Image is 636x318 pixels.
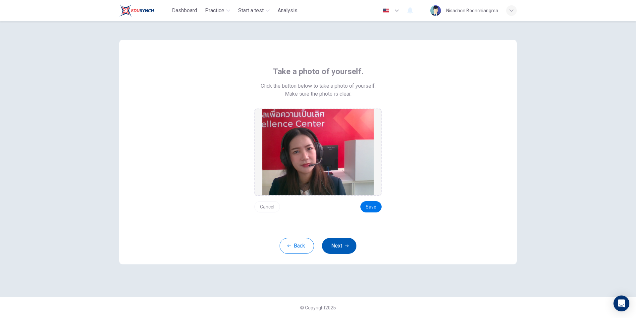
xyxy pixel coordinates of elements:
span: © Copyright 2025 [300,305,336,310]
span: Make sure the photo is clear. [285,90,351,98]
button: Next [322,238,356,254]
a: Train Test logo [119,4,169,17]
button: Dashboard [169,5,200,17]
button: Practice [202,5,233,17]
span: Dashboard [172,7,197,15]
span: Take a photo of yourself. [273,66,363,77]
button: Start a test [236,5,272,17]
span: Analysis [278,7,297,15]
img: en [382,8,390,13]
span: Click the button below to take a photo of yourself. [261,82,376,90]
div: Nisachon Boonchiangma [446,7,498,15]
button: Analysis [275,5,300,17]
img: Profile picture [430,5,441,16]
img: preview screemshot [262,109,374,195]
button: Save [360,201,382,212]
span: Practice [205,7,224,15]
span: Start a test [238,7,264,15]
img: Train Test logo [119,4,154,17]
div: Open Intercom Messenger [613,295,629,311]
button: Back [280,238,314,254]
button: Cancel [254,201,280,212]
